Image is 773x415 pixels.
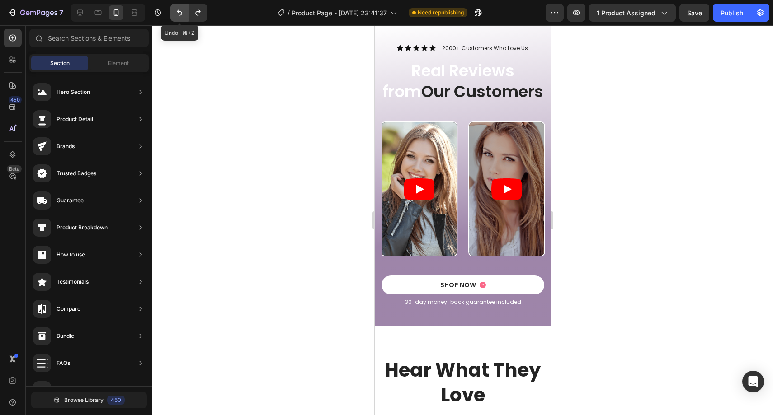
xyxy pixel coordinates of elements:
[64,396,104,404] span: Browse Library
[107,396,125,405] div: 450
[679,4,709,22] button: Save
[50,59,70,67] span: Section
[57,331,74,340] div: Bundle
[31,392,147,408] button: Browse Library450
[742,371,764,392] div: Open Intercom Messenger
[375,25,551,415] iframe: Design area
[57,142,75,151] div: Brands
[687,9,702,17] span: Save
[59,7,63,18] p: 7
[9,96,22,103] div: 450
[57,169,96,178] div: Trusted Badges
[418,9,464,17] span: Need republishing
[57,196,84,205] div: Guarantee
[57,115,93,124] div: Product Detail
[57,277,89,286] div: Testimonials
[589,4,676,22] button: 1 product assigned
[57,250,85,259] div: How to use
[57,386,88,395] div: Social Proof
[108,59,129,67] span: Element
[7,165,22,173] div: Beta
[292,8,387,18] span: Product Page - [DATE] 23:41:37
[597,8,655,18] span: 1 product assigned
[57,223,108,232] div: Product Breakdown
[29,29,149,47] input: Search Sections & Elements
[721,8,743,18] div: Publish
[57,359,70,368] div: FAQs
[57,304,80,313] div: Compare
[4,4,67,22] button: 7
[288,8,290,18] span: /
[57,88,90,97] div: Hero Section
[170,4,207,22] div: Undo/Redo
[713,4,751,22] button: Publish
